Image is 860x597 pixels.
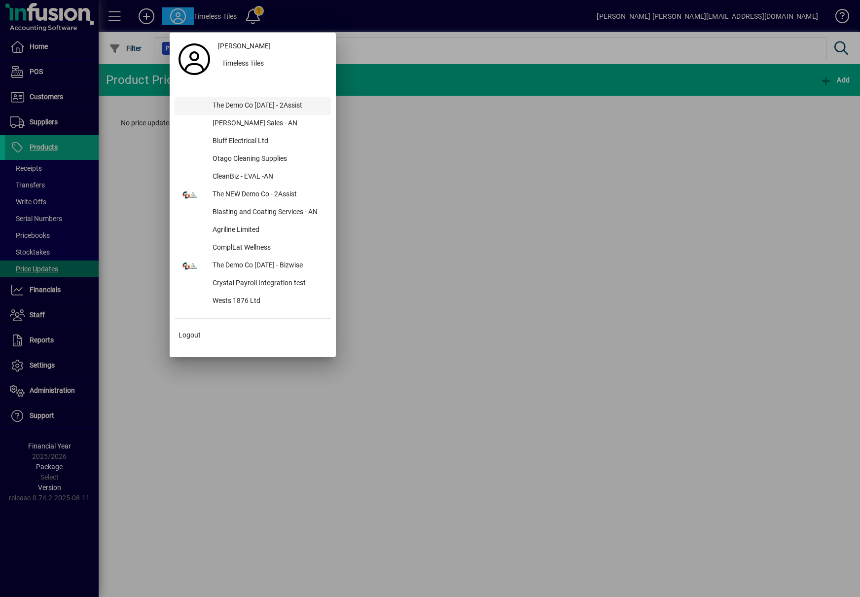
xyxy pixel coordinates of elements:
button: Crystal Payroll Integration test [175,275,331,293]
div: Blasting and Coating Services - AN [205,204,331,222]
button: The Demo Co [DATE] - Bizwise [175,257,331,275]
button: Otago Cleaning Supplies [175,150,331,168]
button: CleanBiz - EVAL -AN [175,168,331,186]
button: ComplEat Wellness [175,239,331,257]
div: Wests 1876 Ltd [205,293,331,310]
button: [PERSON_NAME] Sales - AN [175,115,331,133]
div: The Demo Co [DATE] - 2Assist [205,97,331,115]
div: CleanBiz - EVAL -AN [205,168,331,186]
span: [PERSON_NAME] [218,41,271,51]
div: Crystal Payroll Integration test [205,275,331,293]
button: Wests 1876 Ltd [175,293,331,310]
div: [PERSON_NAME] Sales - AN [205,115,331,133]
div: ComplEat Wellness [205,239,331,257]
button: Logout [175,327,331,344]
div: Otago Cleaning Supplies [205,150,331,168]
div: The NEW Demo Co - 2Assist [205,186,331,204]
a: [PERSON_NAME] [214,37,331,55]
button: Timeless Tiles [214,55,331,73]
button: Blasting and Coating Services - AN [175,204,331,222]
button: The Demo Co [DATE] - 2Assist [175,97,331,115]
div: The Demo Co [DATE] - Bizwise [205,257,331,275]
div: Agriline Limited [205,222,331,239]
button: Bluff Electrical Ltd [175,133,331,150]
button: Agriline Limited [175,222,331,239]
a: Profile [175,50,214,68]
span: Logout [179,330,201,340]
div: Bluff Electrical Ltd [205,133,331,150]
button: The NEW Demo Co - 2Assist [175,186,331,204]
